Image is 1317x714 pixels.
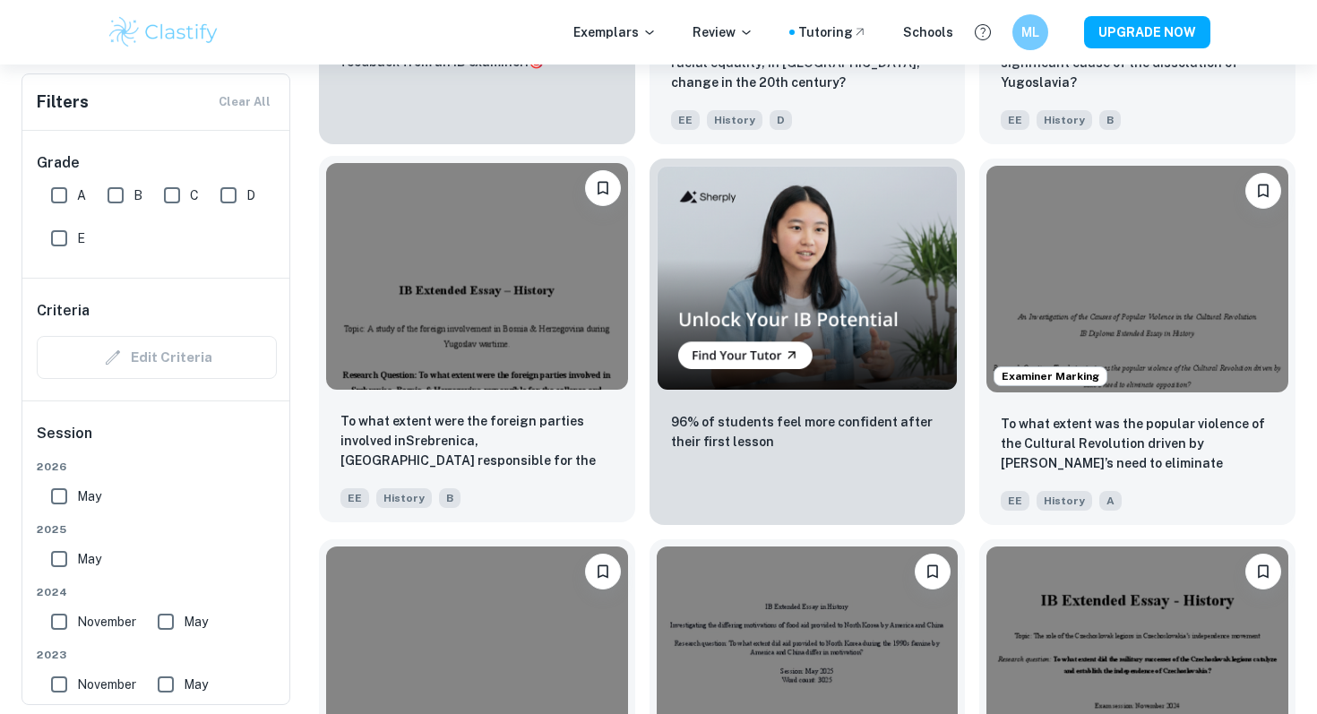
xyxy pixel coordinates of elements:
[376,488,432,508] span: History
[1012,14,1048,50] button: ML
[657,166,959,391] img: Thumbnail
[671,110,700,130] span: EE
[903,22,953,42] a: Schools
[319,159,635,524] a: BookmarkTo what extent were the foreign parties involved inSrebrenica, Bosnia & Herzegovina respo...
[1001,110,1029,130] span: EE
[585,170,621,206] button: Bookmark
[77,185,86,205] span: A
[439,488,461,508] span: B
[190,185,199,205] span: C
[693,22,753,42] p: Review
[671,412,944,452] p: 96% of students feel more confident after their first lesson
[340,411,614,472] p: To what extent were the foreign parties involved inSrebrenica, Bosnia & Herzegovina responsible f...
[968,17,998,47] button: Help and Feedback
[986,166,1288,391] img: History EE example thumbnail: To what extent was the popular violence
[770,110,792,130] span: D
[37,584,277,600] span: 2024
[994,368,1106,384] span: Examiner Marking
[37,459,277,475] span: 2026
[1001,491,1029,511] span: EE
[1037,110,1092,130] span: History
[184,612,208,632] span: May
[585,554,621,589] button: Bookmark
[107,14,220,50] img: Clastify logo
[37,521,277,538] span: 2025
[37,152,277,174] h6: Grade
[798,22,867,42] a: Tutoring
[37,336,277,379] div: Criteria filters are unavailable when searching by topic
[37,300,90,322] h6: Criteria
[1037,491,1092,511] span: History
[340,488,369,508] span: EE
[573,22,657,42] p: Exemplars
[650,159,966,524] a: Thumbnail96% of students feel more confident after their first lesson
[77,228,85,248] span: E
[77,612,136,632] span: November
[77,549,101,569] span: May
[529,55,544,69] span: 🎯
[979,159,1295,524] a: Examiner MarkingBookmarkTo what extent was the popular violence of the Cultural Revolution driven...
[326,163,628,389] img: History EE example thumbnail: To what extent were the foreign parties
[1084,16,1210,48] button: UPGRADE NOW
[133,185,142,205] span: B
[1099,110,1121,130] span: B
[1245,554,1281,589] button: Bookmark
[1245,173,1281,209] button: Bookmark
[77,486,101,506] span: May
[184,675,208,694] span: May
[37,90,89,115] h6: Filters
[37,423,277,459] h6: Session
[915,554,951,589] button: Bookmark
[707,110,762,130] span: History
[1001,414,1274,475] p: To what extent was the popular violence of the Cultural Revolution driven by Mao’s need to elimin...
[37,647,277,663] span: 2023
[1099,491,1122,511] span: A
[246,185,255,205] span: D
[1020,22,1041,42] h6: ML
[77,675,136,694] span: November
